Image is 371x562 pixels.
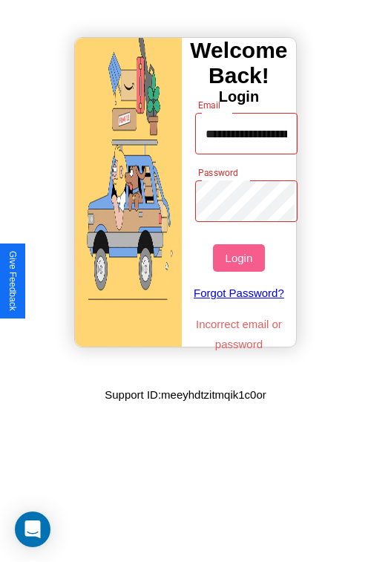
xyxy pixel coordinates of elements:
[213,244,264,272] button: Login
[198,99,221,111] label: Email
[15,512,50,547] div: Open Intercom Messenger
[198,166,237,179] label: Password
[182,88,296,105] h4: Login
[75,38,182,347] img: gif
[105,385,266,405] p: Support ID: meeyhdtzitmqik1c0or
[188,272,291,314] a: Forgot Password?
[188,314,291,354] p: Incorrect email or password
[7,251,18,311] div: Give Feedback
[182,38,296,88] h3: Welcome Back!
